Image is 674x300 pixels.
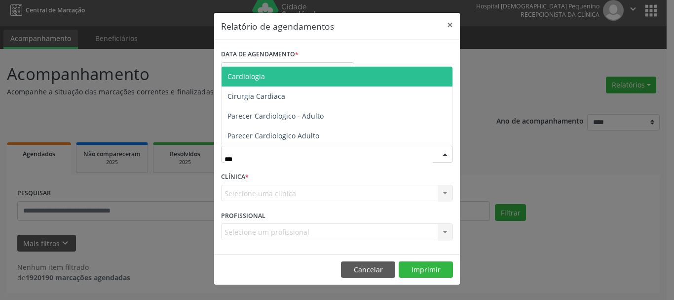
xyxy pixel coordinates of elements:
h5: Relatório de agendamentos [221,20,334,33]
span: Cardiologia [227,72,265,81]
label: CLÍNICA [221,170,249,185]
span: Parecer Cardiologico - Adulto [227,111,324,121]
span: Cirurgia Cardiaca [227,91,285,101]
label: PROFISSIONAL [221,208,265,223]
span: Parecer Cardiologico Adulto [227,131,319,140]
button: Cancelar [341,261,395,278]
button: Close [440,13,460,37]
label: DATA DE AGENDAMENTO [221,47,299,62]
button: Imprimir [399,261,453,278]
